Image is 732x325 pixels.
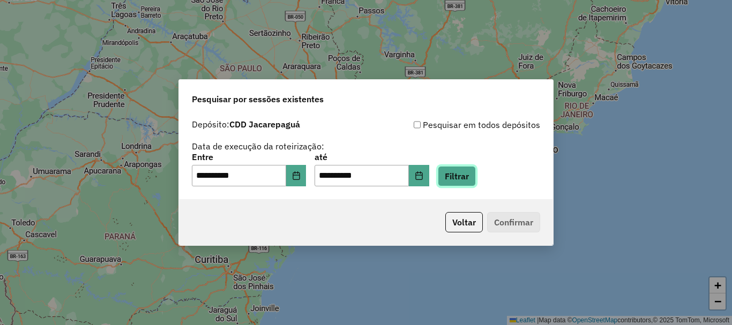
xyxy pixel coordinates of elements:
[438,166,476,186] button: Filtrar
[192,118,300,131] label: Depósito:
[192,150,306,163] label: Entre
[366,118,540,131] div: Pesquisar em todos depósitos
[229,119,300,130] strong: CDD Jacarepaguá
[315,150,429,163] label: até
[192,93,324,105] span: Pesquisar por sessões existentes
[409,165,429,186] button: Choose Date
[445,212,483,232] button: Voltar
[192,140,324,153] label: Data de execução da roteirização:
[286,165,307,186] button: Choose Date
